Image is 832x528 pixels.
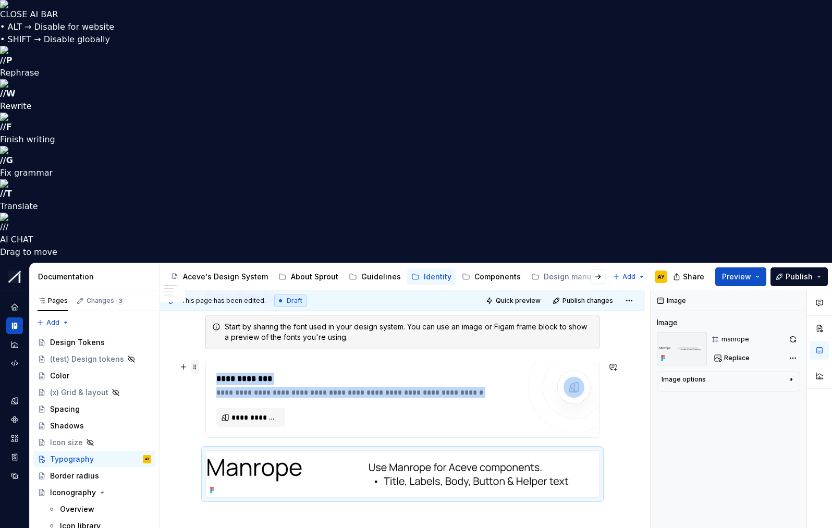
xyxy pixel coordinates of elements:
[181,297,266,305] span: This page has been edited.
[33,367,155,384] a: Color
[424,272,451,282] div: Identity
[6,468,23,484] a: Data sources
[50,487,96,498] div: Iconography
[345,268,405,285] a: Guidelines
[657,273,665,281] div: AY
[662,375,796,388] button: Image options
[291,272,338,282] div: About Sprout
[496,297,541,305] span: Quick preview
[6,299,23,315] a: Home
[662,375,706,384] div: Image options
[6,392,23,409] a: Design tokens
[657,332,707,365] img: fb78c305-7e4b-4e38-bc83-11fa83da7e22.png
[6,430,23,447] a: Assets
[715,267,766,286] button: Preview
[562,297,613,305] span: Publish changes
[33,418,155,434] a: Shadows
[8,271,21,283] img: b6c2a6ff-03c2-4811-897b-2ef07e5e0e51.png
[721,335,749,343] div: manrope
[50,437,83,448] div: Icon size
[407,268,456,285] a: Identity
[33,468,155,484] a: Border radius
[474,272,521,282] div: Components
[50,404,80,414] div: Spacing
[33,334,155,351] a: Design Tokens
[549,293,618,308] button: Publish changes
[183,272,268,282] div: Aceve's Design System
[6,411,23,428] a: Components
[33,315,72,330] button: Add
[683,272,704,282] span: Share
[786,272,813,282] span: Publish
[361,272,401,282] div: Guidelines
[225,322,593,342] div: Start by sharing the font used in your design system. You can use an image or Figam frame block t...
[50,354,124,364] div: (test) Design tokens
[527,268,614,285] a: Design manual
[50,371,69,381] div: Color
[38,272,155,282] div: Documentation
[6,336,23,353] a: Analytics
[43,501,155,518] a: Overview
[33,384,155,401] a: (x) Grid & layout
[50,421,84,431] div: Shadows
[46,318,59,327] span: Add
[6,449,23,465] a: Storybook stories
[622,273,635,281] span: Add
[33,351,155,367] a: (test) Design tokens
[50,337,105,348] div: Design Tokens
[722,272,751,282] span: Preview
[60,504,94,514] div: Overview
[145,454,150,464] div: AY
[6,317,23,334] a: Documentation
[274,268,342,285] a: About Sprout
[50,454,94,464] div: Typography
[483,293,545,308] button: Quick preview
[33,401,155,418] a: Spacing
[544,272,598,282] div: Design manual
[657,317,678,328] div: Image
[38,297,68,305] div: Pages
[87,297,125,305] div: Changes
[724,354,750,362] span: Replace
[770,267,828,286] button: Publish
[711,351,754,365] button: Replace
[33,451,155,468] a: TypographyAY
[6,355,23,372] a: Code automation
[33,484,155,501] a: Iconography
[166,266,607,287] div: Page tree
[206,451,599,497] img: fb78c305-7e4b-4e38-bc83-11fa83da7e22.png
[116,297,125,305] span: 3
[166,268,272,285] a: Aceve's Design System
[50,471,99,481] div: Border radius
[50,387,108,398] div: (x) Grid & layout
[609,269,649,284] button: Add
[668,267,711,286] button: Share
[33,434,155,451] a: Icon size
[458,268,525,285] a: Components
[287,297,302,305] span: Draft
